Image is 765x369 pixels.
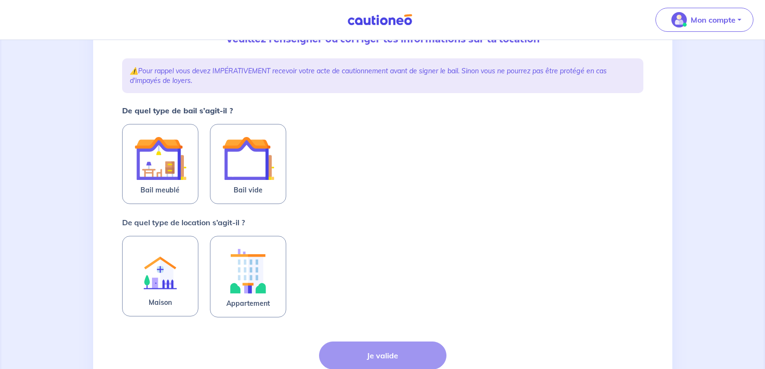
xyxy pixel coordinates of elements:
[344,14,416,26] img: Cautioneo
[234,184,263,196] span: Bail vide
[671,12,687,27] img: illu_account_valid_menu.svg
[130,66,636,85] p: ⚠️
[122,217,245,228] p: De quel type de location s’agit-il ?
[134,132,186,184] img: illu_furnished_lease.svg
[655,8,753,32] button: illu_account_valid_menu.svgMon compte
[222,244,274,298] img: illu_apartment.svg
[149,297,172,308] span: Maison
[140,184,180,196] span: Bail meublé
[691,14,736,26] p: Mon compte
[130,67,607,85] em: Pour rappel vous devez IMPÉRATIVEMENT recevoir votre acte de cautionnement avant de signer le bai...
[222,132,274,184] img: illu_empty_lease.svg
[122,106,233,115] strong: De quel type de bail s’agit-il ?
[226,298,270,309] span: Appartement
[134,244,186,297] img: illu_rent.svg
